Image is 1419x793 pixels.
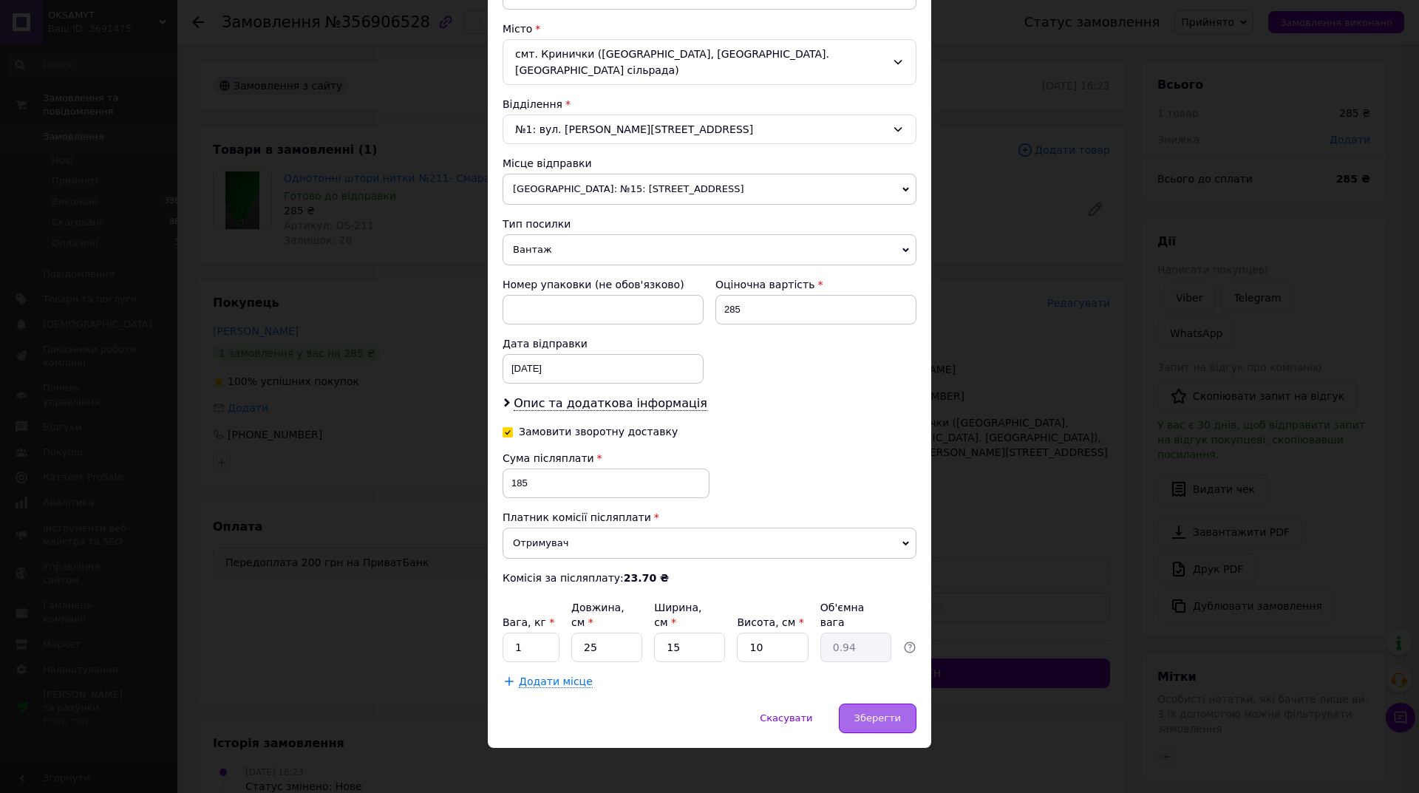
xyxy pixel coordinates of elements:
[654,602,701,628] label: Ширина, см
[503,336,704,351] div: Дата відправки
[715,277,916,292] div: Оціночна вартість
[503,115,916,144] div: №1: вул. [PERSON_NAME][STREET_ADDRESS]
[503,218,571,230] span: Тип посилки
[503,39,916,85] div: смт. Кринички ([GEOGRAPHIC_DATA], [GEOGRAPHIC_DATA]. [GEOGRAPHIC_DATA] сільрада)
[503,511,651,523] span: Платник комісії післяплати
[571,602,625,628] label: Довжина, см
[624,572,669,584] b: 23.70 ₴
[503,97,916,112] div: Відділення
[503,21,916,36] div: Місто
[503,234,916,265] span: Вантаж
[737,616,803,628] label: Висота, см
[820,600,891,630] div: Об'ємна вага
[503,528,916,559] span: Отримувач
[760,712,812,724] span: Скасувати
[519,426,678,438] div: Замовити зворотну доставку
[503,571,916,585] div: Комісія за післяплату:
[519,675,593,688] span: Додати місце
[503,616,554,628] label: Вага, кг
[503,277,704,292] div: Номер упаковки (не обов'язково)
[503,452,594,464] span: Сума післяплати
[503,174,916,205] span: [GEOGRAPHIC_DATA]: №15: [STREET_ADDRESS]
[854,712,901,724] span: Зберегти
[503,157,592,169] span: Місце відправки
[514,396,707,411] span: Опис та додаткова інформація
